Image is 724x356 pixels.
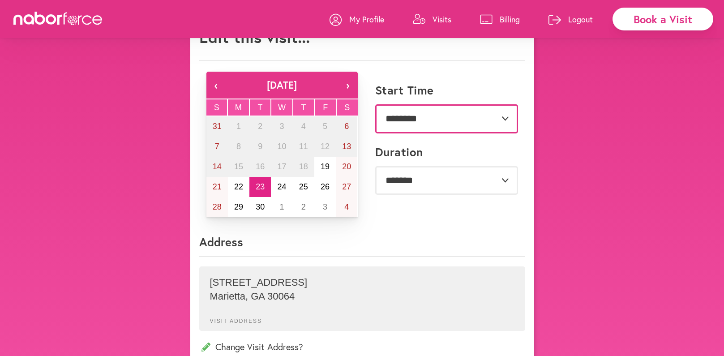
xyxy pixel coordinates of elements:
[299,182,308,191] abbr: September 25, 2025
[199,27,310,47] h1: Edit this visit...
[301,122,306,131] abbr: September 4, 2025
[249,116,271,137] button: September 2, 2025
[199,341,525,353] p: Change Visit Address?
[336,197,357,217] button: October 4, 2025
[342,142,351,151] abbr: September 13, 2025
[293,137,314,157] button: September 11, 2025
[375,83,434,97] label: Start Time
[349,14,384,25] p: My Profile
[228,177,249,197] button: September 22, 2025
[234,202,243,211] abbr: September 29, 2025
[258,142,262,151] abbr: September 9, 2025
[206,157,228,177] button: September 14, 2025
[314,197,336,217] button: October 3, 2025
[210,291,514,302] p: Marietta , GA 30064
[279,122,284,131] abbr: September 3, 2025
[330,6,384,33] a: My Profile
[299,162,308,171] abbr: September 18, 2025
[206,197,228,217] button: September 28, 2025
[228,116,249,137] button: September 1, 2025
[314,137,336,157] button: September 12, 2025
[213,182,222,191] abbr: September 21, 2025
[236,122,241,131] abbr: September 1, 2025
[321,162,330,171] abbr: September 19, 2025
[548,6,593,33] a: Logout
[256,162,265,171] abbr: September 16, 2025
[249,137,271,157] button: September 9, 2025
[323,103,328,112] abbr: Friday
[206,116,228,137] button: August 31, 2025
[271,157,292,177] button: September 17, 2025
[301,103,306,112] abbr: Thursday
[278,103,286,112] abbr: Wednesday
[206,72,226,99] button: ‹
[279,202,284,211] abbr: October 1, 2025
[277,182,286,191] abbr: September 24, 2025
[271,197,292,217] button: October 1, 2025
[336,116,357,137] button: September 6, 2025
[271,116,292,137] button: September 3, 2025
[336,157,357,177] button: September 20, 2025
[344,202,349,211] abbr: October 4, 2025
[301,202,306,211] abbr: October 2, 2025
[500,14,520,25] p: Billing
[480,6,520,33] a: Billing
[228,157,249,177] button: September 15, 2025
[249,177,271,197] button: September 23, 2025
[375,145,423,159] label: Duration
[213,162,222,171] abbr: September 14, 2025
[293,116,314,137] button: September 4, 2025
[235,103,242,112] abbr: Monday
[342,182,351,191] abbr: September 27, 2025
[336,177,357,197] button: September 27, 2025
[203,311,521,324] p: Visit Address
[323,202,327,211] abbr: October 3, 2025
[213,202,222,211] abbr: September 28, 2025
[249,157,271,177] button: September 16, 2025
[228,137,249,157] button: September 8, 2025
[293,157,314,177] button: September 18, 2025
[234,162,243,171] abbr: September 15, 2025
[271,177,292,197] button: September 24, 2025
[433,14,451,25] p: Visits
[226,72,338,99] button: [DATE]
[344,103,350,112] abbr: Saturday
[228,197,249,217] button: September 29, 2025
[568,14,593,25] p: Logout
[256,182,265,191] abbr: September 23, 2025
[271,137,292,157] button: September 10, 2025
[206,137,228,157] button: September 7, 2025
[277,162,286,171] abbr: September 17, 2025
[293,197,314,217] button: October 2, 2025
[236,142,241,151] abbr: September 8, 2025
[321,142,330,151] abbr: September 12, 2025
[213,122,222,131] abbr: August 31, 2025
[256,202,265,211] abbr: September 30, 2025
[277,142,286,151] abbr: September 10, 2025
[257,103,262,112] abbr: Tuesday
[321,182,330,191] abbr: September 26, 2025
[314,177,336,197] button: September 26, 2025
[613,8,713,30] div: Book a Visit
[293,177,314,197] button: September 25, 2025
[299,142,308,151] abbr: September 11, 2025
[413,6,451,33] a: Visits
[314,116,336,137] button: September 5, 2025
[234,182,243,191] abbr: September 22, 2025
[323,122,327,131] abbr: September 5, 2025
[215,142,219,151] abbr: September 7, 2025
[258,122,262,131] abbr: September 2, 2025
[342,162,351,171] abbr: September 20, 2025
[199,234,525,257] p: Address
[344,122,349,131] abbr: September 6, 2025
[314,157,336,177] button: September 19, 2025
[338,72,358,99] button: ›
[214,103,219,112] abbr: Sunday
[210,277,514,288] p: [STREET_ADDRESS]
[336,137,357,157] button: September 13, 2025
[206,177,228,197] button: September 21, 2025
[249,197,271,217] button: September 30, 2025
